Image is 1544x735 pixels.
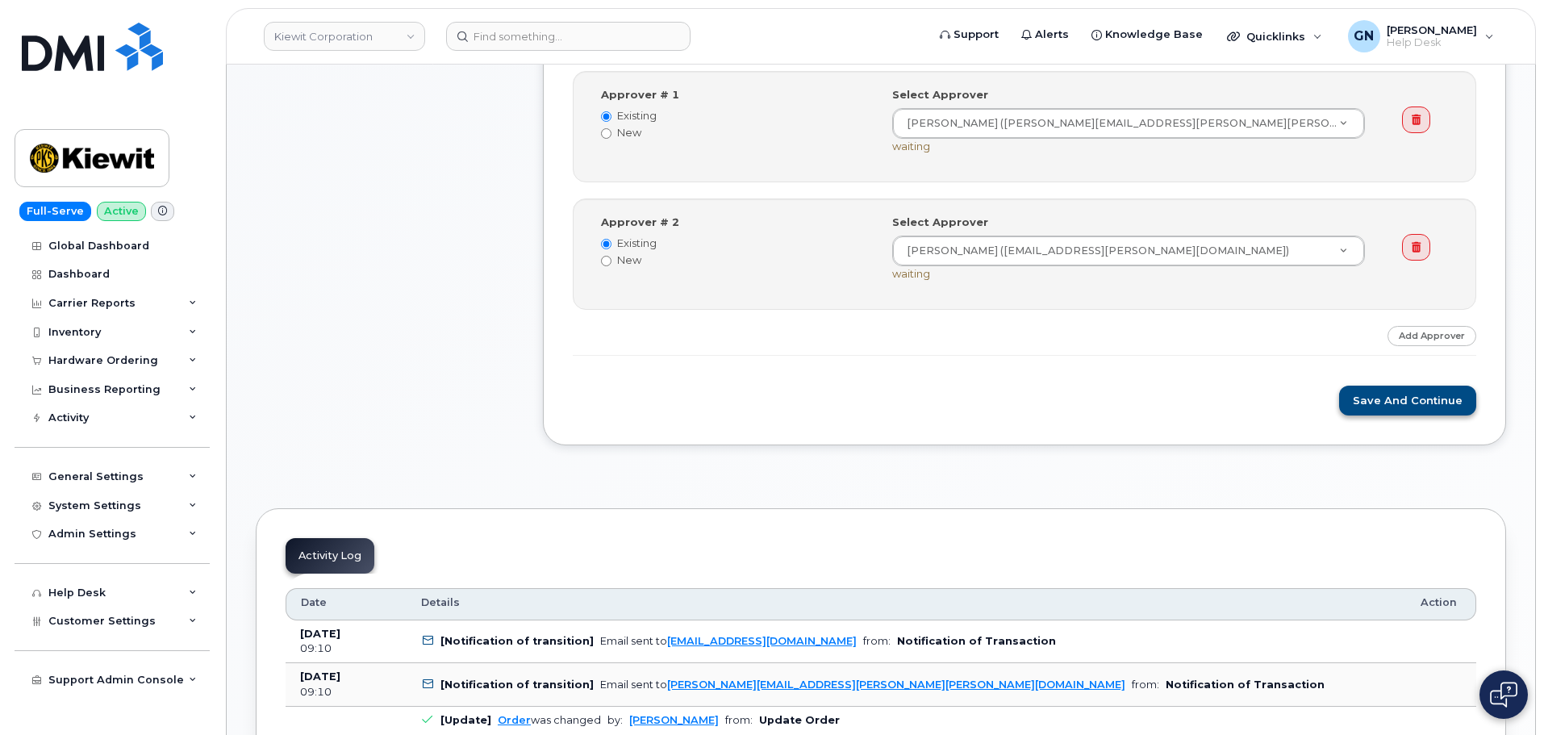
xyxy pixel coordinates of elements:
[892,215,988,230] label: Select Approver
[1080,19,1214,51] a: Knowledge Base
[601,111,611,122] input: Existing
[928,19,1010,51] a: Support
[1010,19,1080,51] a: Alerts
[667,679,1125,691] a: [PERSON_NAME][EMAIL_ADDRESS][PERSON_NAME][PERSON_NAME][DOMAIN_NAME]
[301,595,327,610] span: Date
[440,679,594,691] b: [Notification of transition]
[1132,679,1159,691] span: from:
[601,128,611,139] input: New
[421,595,460,610] span: Details
[1166,679,1325,691] b: Notification of Transaction
[498,714,601,726] div: was changed
[893,109,1364,138] a: [PERSON_NAME] ([PERSON_NAME][EMAIL_ADDRESS][PERSON_NAME][PERSON_NAME][DOMAIN_NAME])
[601,256,611,266] input: New
[1354,27,1374,46] span: GN
[440,714,491,726] b: [Update]
[264,22,425,51] a: Kiewit Corporation
[725,714,753,726] span: from:
[601,253,868,268] label: New
[897,635,1056,647] b: Notification of Transaction
[629,714,719,726] a: [PERSON_NAME]
[601,215,679,230] label: Approver # 2
[897,116,1339,131] span: [PERSON_NAME] ([PERSON_NAME][EMAIL_ADDRESS][PERSON_NAME][PERSON_NAME][DOMAIN_NAME])
[601,108,868,123] label: Existing
[300,685,392,700] div: 09:10
[601,239,611,249] input: Existing
[1490,682,1517,708] img: Open chat
[601,236,868,251] label: Existing
[446,22,691,51] input: Find something...
[1387,36,1477,49] span: Help Desk
[600,635,857,647] div: Email sent to
[954,27,999,43] span: Support
[601,125,868,140] label: New
[440,635,594,647] b: [Notification of transition]
[601,87,679,102] label: Approver # 1
[300,670,340,683] b: [DATE]
[892,87,988,102] label: Select Approver
[1246,30,1305,43] span: Quicklinks
[1387,23,1477,36] span: [PERSON_NAME]
[1105,27,1203,43] span: Knowledge Base
[1337,20,1505,52] div: Geoffrey Newport
[892,267,930,280] span: waiting
[897,244,1289,258] span: [PERSON_NAME] ([EMAIL_ADDRESS][PERSON_NAME][DOMAIN_NAME])
[1388,326,1476,346] a: Add Approver
[892,140,930,152] span: waiting
[863,635,891,647] span: from:
[667,635,857,647] a: [EMAIL_ADDRESS][DOMAIN_NAME]
[759,714,840,726] b: Update Order
[498,714,531,726] a: Order
[893,236,1364,265] a: [PERSON_NAME] ([EMAIL_ADDRESS][PERSON_NAME][DOMAIN_NAME])
[300,641,392,656] div: 09:10
[1035,27,1069,43] span: Alerts
[300,628,340,640] b: [DATE]
[1216,20,1333,52] div: Quicklinks
[607,714,623,726] span: by:
[1406,588,1476,620] th: Action
[600,679,1125,691] div: Email sent to
[1339,386,1476,416] button: Save and Continue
